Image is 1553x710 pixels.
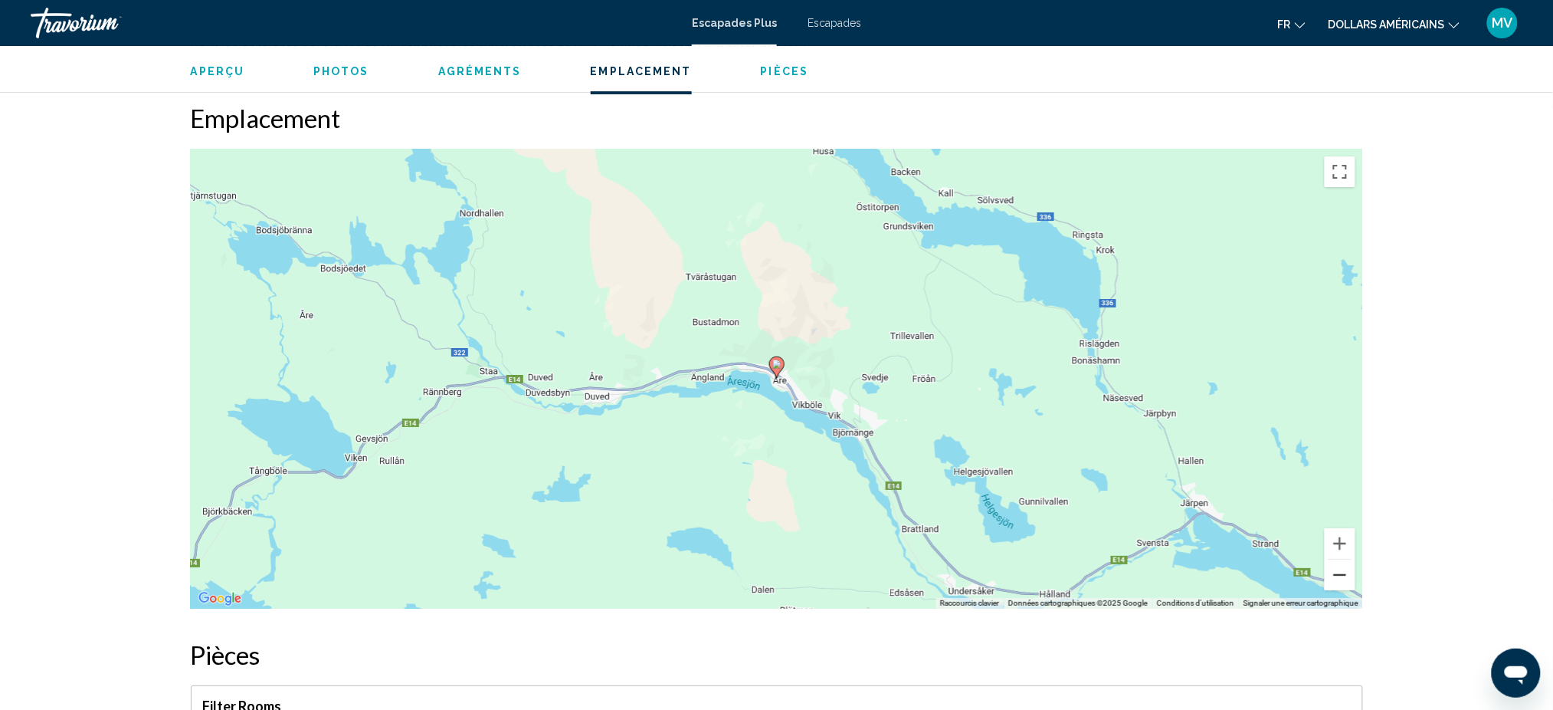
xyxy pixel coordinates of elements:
[1278,13,1306,35] button: Changer de langue
[31,8,677,38] a: Travorium
[1483,7,1522,39] button: Menu utilisateur
[591,64,692,78] button: Emplacement
[1492,15,1513,31] font: MV
[591,65,692,77] span: Emplacement
[191,103,1363,133] h2: Emplacement
[761,65,809,77] span: Pièces
[1329,18,1445,31] font: dollars américains
[313,65,369,77] span: Photos
[940,598,999,609] button: Raccourcis clavier
[1329,13,1460,35] button: Changer de devise
[191,64,245,78] button: Aperçu
[438,64,522,78] button: Agréments
[438,65,522,77] span: Agréments
[1278,18,1291,31] font: fr
[808,17,861,29] a: Escapades
[1325,156,1355,187] button: Passer en plein écran
[313,64,369,78] button: Photos
[1492,649,1541,698] iframe: Bouton de lancement de la fenêtre de messagerie
[1008,599,1148,607] span: Données cartographiques ©2025 Google
[191,65,245,77] span: Aperçu
[195,589,245,609] a: Ouvrir cette zone dans Google Maps (dans une nouvelle fenêtre)
[1325,528,1355,559] button: Zoom avant
[1157,599,1234,607] a: Conditions d'utilisation
[191,639,1363,670] h2: Pièces
[195,589,245,609] img: Google
[1243,599,1358,607] a: Signaler une erreur cartographique
[1325,560,1355,590] button: Zoom arrière
[692,17,777,29] a: Escapades Plus
[761,64,809,78] button: Pièces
